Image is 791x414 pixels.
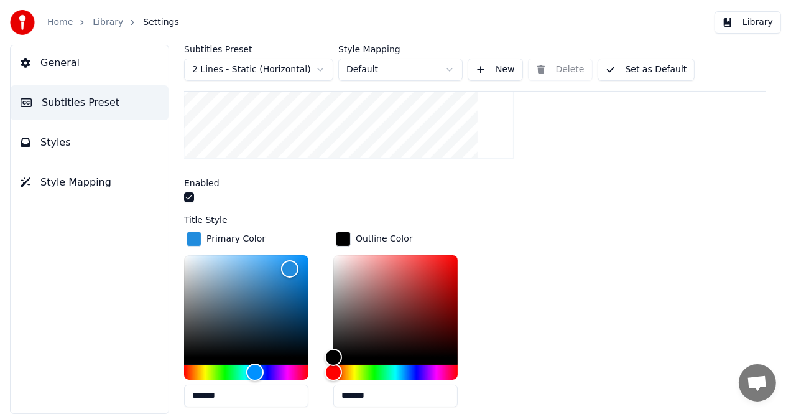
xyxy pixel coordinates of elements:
[93,16,123,29] a: Library
[184,229,268,249] button: Primary Color
[10,10,35,35] img: youka
[42,95,119,110] span: Subtitles Preset
[47,16,73,29] a: Home
[338,45,463,54] label: Style Mapping
[333,229,415,249] button: Outline Color
[40,175,111,190] span: Style Mapping
[40,135,71,150] span: Styles
[143,16,178,29] span: Settings
[11,45,169,80] button: General
[11,125,169,160] button: Styles
[206,233,266,245] div: Primary Color
[184,255,308,357] div: Color
[184,215,228,224] label: Title Style
[598,59,695,81] button: Set as Default
[184,179,220,187] label: Enabled
[739,364,776,402] div: Open chat
[468,59,523,81] button: New
[333,255,458,357] div: Color
[333,365,458,380] div: Hue
[11,165,169,200] button: Style Mapping
[11,85,169,120] button: Subtitles Preset
[184,45,333,54] label: Subtitles Preset
[356,233,413,245] div: Outline Color
[184,365,308,380] div: Hue
[40,55,80,70] span: General
[47,16,179,29] nav: breadcrumb
[715,11,781,34] button: Library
